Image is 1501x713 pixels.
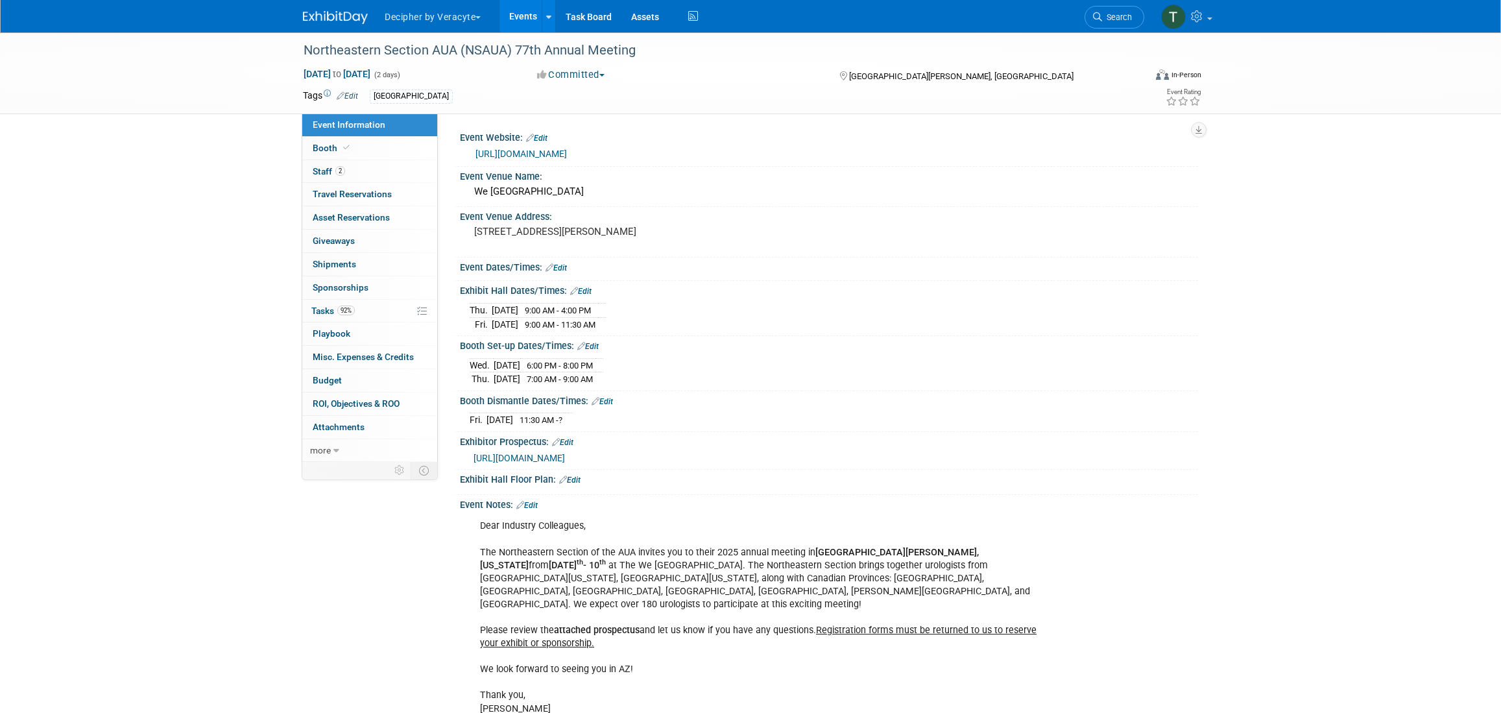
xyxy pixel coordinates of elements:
a: Event Information [302,114,437,136]
a: Attachments [302,416,437,439]
div: Booth Dismantle Dates/Times: [460,391,1198,408]
span: 2 [335,166,345,176]
a: Edit [526,134,547,143]
div: Event Website: [460,128,1198,145]
span: 9:00 AM - 4:00 PM [525,306,591,315]
span: more [310,445,331,455]
a: Staff2 [302,160,437,183]
a: Edit [570,287,592,296]
td: Wed. [470,358,494,372]
span: [DATE] [DATE] [303,68,371,80]
a: Shipments [302,253,437,276]
div: [GEOGRAPHIC_DATA] [370,90,453,103]
a: Edit [337,91,358,101]
div: Northeastern Section AUA (NSAUA) 77th Annual Meeting [299,39,1125,62]
a: Edit [552,438,573,447]
b: attached prospectus [554,625,640,636]
img: Tony Alvarado [1161,5,1186,29]
sup: th [599,558,606,566]
a: Edit [559,476,581,485]
div: Event Venue Address: [460,207,1198,223]
td: Toggle Event Tabs [411,462,438,479]
span: to [331,69,343,79]
td: [DATE] [492,303,518,317]
div: Event Format [1068,67,1201,87]
a: Sponsorships [302,276,437,299]
span: 92% [337,306,355,315]
a: Travel Reservations [302,183,437,206]
td: [DATE] [486,413,513,427]
span: Attachments [313,422,365,432]
img: Format-Inperson.png [1156,69,1169,80]
div: We [GEOGRAPHIC_DATA] [470,182,1188,202]
span: 11:30 AM - [520,415,562,425]
div: Exhibit Hall Dates/Times: [460,281,1198,298]
span: Search [1102,12,1132,22]
a: Edit [546,263,567,272]
div: Event Venue Name: [460,167,1198,183]
td: Fri. [470,317,492,331]
span: Misc. Expenses & Credits [313,352,414,362]
td: Thu. [470,303,492,317]
a: Edit [516,501,538,510]
span: ROI, Objectives & ROO [313,398,400,409]
span: Shipments [313,259,356,269]
pre: [STREET_ADDRESS][PERSON_NAME] [474,226,753,237]
span: Giveaways [313,236,355,246]
sup: th [577,558,583,566]
button: Committed [533,68,610,82]
td: Tags [303,89,358,104]
b: [GEOGRAPHIC_DATA][PERSON_NAME], [US_STATE] [480,547,979,571]
a: Search [1085,6,1144,29]
td: [DATE] [494,358,520,372]
a: Booth [302,137,437,160]
i: Booth reservation complete [343,144,350,151]
span: [GEOGRAPHIC_DATA][PERSON_NAME], [GEOGRAPHIC_DATA] [849,71,1074,81]
div: Exhibit Hall Floor Plan: [460,470,1198,487]
span: Playbook [313,328,350,339]
div: Event Notes: [460,495,1198,512]
span: Asset Reservations [313,212,390,223]
span: Sponsorships [313,282,368,293]
a: [URL][DOMAIN_NAME] [475,149,567,159]
span: Staff [313,166,345,176]
span: Tasks [311,306,355,316]
span: 9:00 AM - 11:30 AM [525,320,595,330]
a: more [302,439,437,462]
span: (2 days) [373,71,400,79]
span: 7:00 AM - 9:00 AM [527,374,593,384]
a: Edit [592,397,613,406]
div: Event Dates/Times: [460,258,1198,274]
a: Edit [577,342,599,351]
img: ExhibitDay [303,11,368,24]
span: 6:00 PM - 8:00 PM [527,361,593,370]
span: Booth [313,143,352,153]
a: Tasks92% [302,300,437,322]
span: Budget [313,375,342,385]
a: Asset Reservations [302,206,437,229]
a: Giveaways [302,230,437,252]
div: Exhibitor Prospectus: [460,432,1198,449]
div: Booth Set-up Dates/Times: [460,336,1198,353]
a: Budget [302,369,437,392]
span: Travel Reservations [313,189,392,199]
div: In-Person [1171,70,1201,80]
a: [URL][DOMAIN_NAME] [474,453,565,463]
td: Fri. [470,413,486,427]
td: [DATE] [494,372,520,386]
b: [DATE] - 10 [549,560,608,571]
span: ? [558,415,562,425]
a: ROI, Objectives & ROO [302,393,437,415]
td: Thu. [470,372,494,386]
td: Personalize Event Tab Strip [389,462,411,479]
div: Event Rating [1166,89,1201,95]
a: Misc. Expenses & Credits [302,346,437,369]
span: Event Information [313,119,385,130]
td: [DATE] [492,317,518,331]
a: Playbook [302,322,437,345]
